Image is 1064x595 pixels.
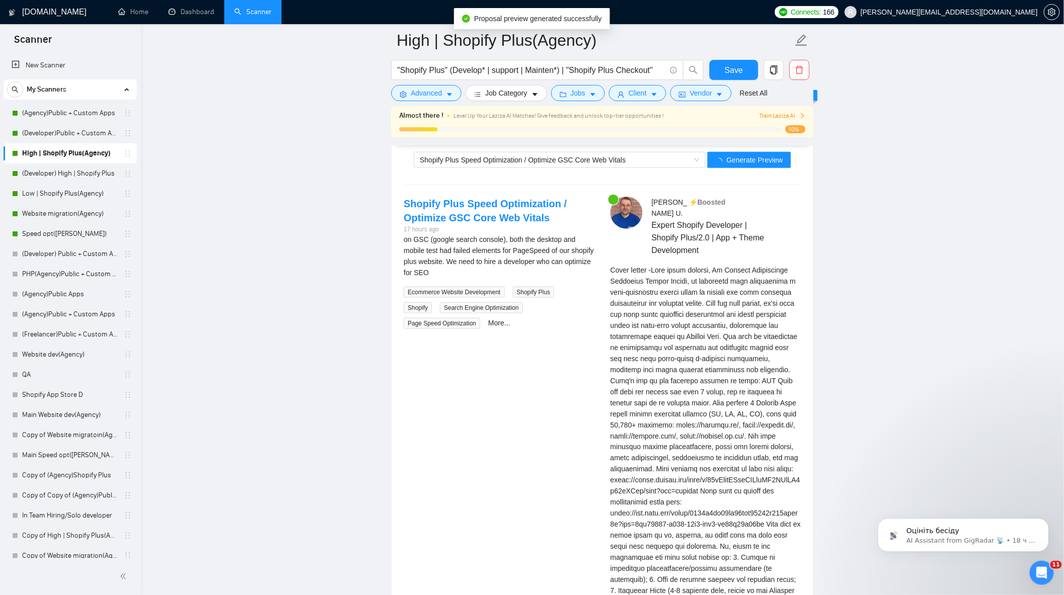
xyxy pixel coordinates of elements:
[124,471,132,479] span: holder
[404,198,567,223] a: Shopify Plus Speed Optimization / Optimize GSC Core Web Vitals
[779,8,787,16] img: upwork-logo.png
[610,197,643,229] img: c1gfRzHJo4lwB2uvQU6P4BT15O_lr8ReaehWjS0ADxTjCRy4vAPwXYrdgz0EeetcBO
[652,198,687,217] span: [PERSON_NAME] U .
[420,156,626,164] span: Shopify Plus Speed Optimization / Optimize GSC Core Web Vitals
[22,465,118,485] a: Copy of (Agency)Shopify Plus
[22,345,118,365] a: Website dev(Agency)
[404,287,505,298] span: Ecommerce Website Development
[124,512,132,520] span: holder
[22,204,118,224] a: Website migration(Agency)
[124,250,132,258] span: holder
[12,55,129,75] a: New Scanner
[571,88,586,99] span: Jobs
[6,32,60,53] span: Scanner
[485,88,527,99] span: Job Category
[22,163,118,184] a: (Developer) High | Shopify Plus
[124,310,132,318] span: holder
[531,91,539,98] span: caret-down
[690,88,712,99] span: Vendor
[22,264,118,284] a: PHP(Agency)Public + Custom Apps
[22,405,118,425] a: Main Website dev(Agency)
[454,112,664,119] span: Level Up Your Laziza AI Matches! Give feedback and unlock top-tier opportunities !
[1030,561,1054,585] iframe: Intercom live chat
[1044,8,1060,16] a: setting
[716,158,727,165] span: loading
[124,230,132,238] span: holder
[124,391,132,399] span: holder
[124,491,132,499] span: holder
[1044,8,1059,16] span: setting
[400,91,407,98] span: setting
[488,319,510,327] a: More...
[234,8,272,16] a: searchScanner
[22,224,118,244] a: Speed opt([PERSON_NAME])
[1050,561,1062,569] span: 11
[800,113,806,119] span: right
[124,411,132,419] span: holder
[764,65,783,74] span: copy
[404,318,480,329] span: Page Speed Optimization
[791,7,821,18] span: Connects:
[22,365,118,385] a: QA
[609,85,666,101] button: userClientcaret-down
[790,65,809,74] span: delete
[22,546,118,566] a: Copy of Website migration(Agency)
[27,79,66,100] span: My Scanners
[397,64,666,76] input: Search Freelance Jobs...
[759,111,806,121] span: Train Laziza AI
[823,7,834,18] span: 166
[670,67,677,73] span: info-circle
[795,34,808,47] span: edit
[22,445,118,465] a: Main Speed opt([PERSON_NAME])
[118,8,148,16] a: homeHome
[560,91,567,98] span: folder
[9,5,16,21] img: logo
[629,88,647,99] span: Client
[727,154,783,165] span: Generate Preview
[397,28,793,53] input: Scanner name...
[22,284,118,304] a: (Agency)Public Apps
[22,304,118,324] a: (Agency)Public + Custom Apps
[124,371,132,379] span: holder
[683,60,703,80] button: search
[22,526,118,546] a: Copy of High | Shopify Plus(Agency)
[651,91,658,98] span: caret-down
[124,451,132,459] span: holder
[391,85,462,101] button: settingAdvancedcaret-down
[446,91,453,98] span: caret-down
[707,152,791,168] button: Generate Preview
[404,225,594,234] div: 17 hours ago
[399,110,444,121] span: Almost there !
[124,149,132,157] span: holder
[670,85,732,101] button: idcardVendorcaret-down
[789,60,810,80] button: delete
[4,79,137,586] li: My Scanners
[474,91,481,98] span: bars
[617,91,625,98] span: user
[124,330,132,338] span: holder
[679,91,686,98] span: idcard
[7,81,23,98] button: search
[22,485,118,505] a: Copy of Copy of (Agency)Public + Custom Apps
[4,55,137,75] li: New Scanner
[689,198,726,206] span: ⚡️Boosted
[474,15,602,23] span: Proposal preview generated successfully
[120,571,130,581] span: double-left
[22,425,118,445] a: Copy of Website migratoin(Agency)
[589,91,596,98] span: caret-down
[684,65,703,74] span: search
[124,210,132,218] span: holder
[411,88,442,99] span: Advanced
[124,351,132,359] span: holder
[22,385,118,405] a: Shopify App Store D
[22,324,118,345] a: (Freelancer)Public + Custom Apps
[404,234,594,278] div: on GSC (google search console), both the desktop and mobile test had failed elements for PageSpee...
[716,91,723,98] span: caret-down
[124,270,132,278] span: holder
[725,64,743,76] span: Save
[466,85,547,101] button: barsJob Categorycaret-down
[168,8,214,16] a: dashboardDashboard
[22,123,118,143] a: (Developer)Public + Custom Apps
